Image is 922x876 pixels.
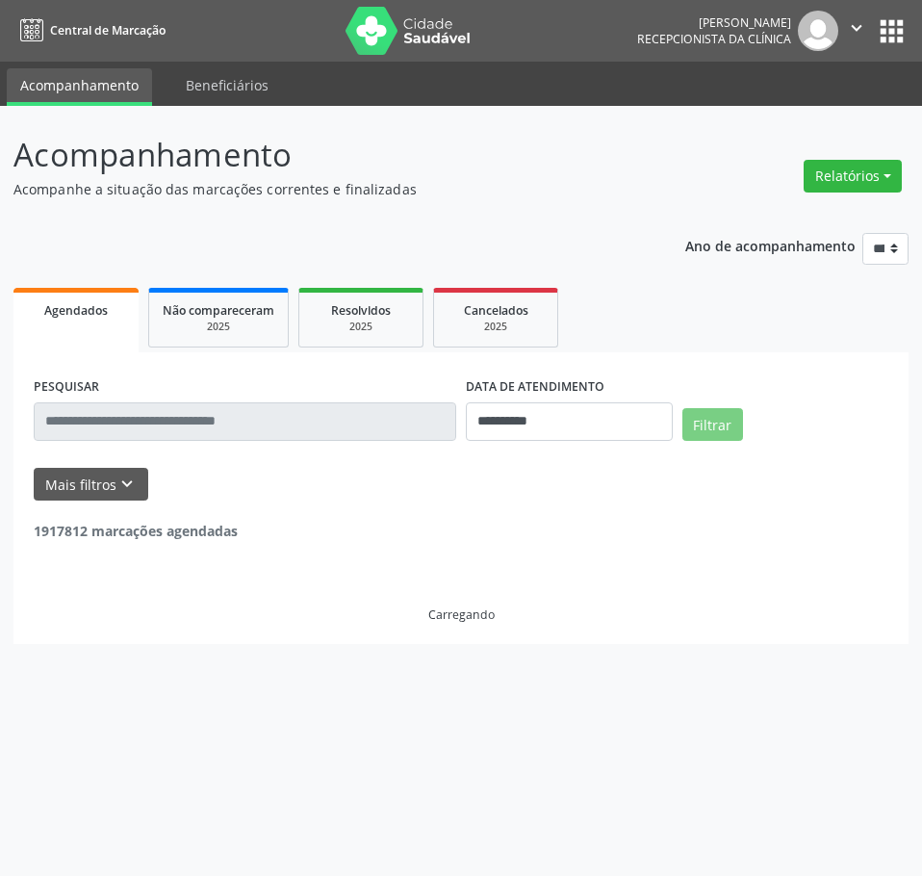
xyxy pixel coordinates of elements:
[838,11,875,51] button: 
[163,302,274,319] span: Não compareceram
[34,522,238,540] strong: 1917812 marcações agendadas
[448,320,544,334] div: 2025
[875,14,909,48] button: apps
[13,14,166,46] a: Central de Marcação
[637,31,791,47] span: Recepcionista da clínica
[798,11,838,51] img: img
[50,22,166,39] span: Central de Marcação
[163,320,274,334] div: 2025
[637,14,791,31] div: [PERSON_NAME]
[116,474,138,495] i: keyboard_arrow_down
[13,131,640,179] p: Acompanhamento
[466,373,604,402] label: DATA DE ATENDIMENTO
[7,68,152,106] a: Acompanhamento
[13,179,640,199] p: Acompanhe a situação das marcações correntes e finalizadas
[685,233,856,257] p: Ano de acompanhamento
[172,68,282,102] a: Beneficiários
[464,302,528,319] span: Cancelados
[44,302,108,319] span: Agendados
[428,606,495,623] div: Carregando
[34,468,148,502] button: Mais filtroskeyboard_arrow_down
[804,160,902,193] button: Relatórios
[682,408,743,441] button: Filtrar
[313,320,409,334] div: 2025
[34,373,99,402] label: PESQUISAR
[331,302,391,319] span: Resolvidos
[846,17,867,39] i: 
